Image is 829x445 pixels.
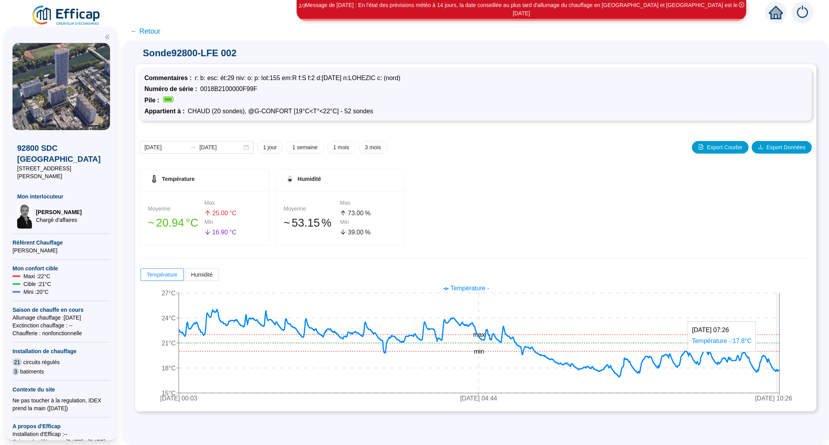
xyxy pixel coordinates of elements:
span: arrow-down [205,229,211,235]
span: Chargé d'affaires [36,216,82,224]
span: home [769,5,783,20]
span: [PERSON_NAME] [12,247,110,254]
span: 25 [212,210,219,216]
img: alerts [792,2,813,23]
span: Allumage chauffage : [DATE] [12,314,110,322]
tspan: 24°C [162,315,176,322]
span: Température - [450,285,489,291]
span: Saison de chauffe en cours [12,306,110,314]
tspan: 15°C [162,390,176,397]
div: Min [340,218,397,226]
button: Export Courbe [692,141,748,154]
span: Mini : 20 °C [23,288,49,296]
div: Moyenne [284,205,340,213]
button: 3 mois [359,141,387,154]
span: arrow-up [205,210,211,216]
span: Numéro de série : [144,86,200,92]
span: Export Données [767,143,806,152]
span: .00 [219,210,228,216]
span: close-circle [739,2,744,7]
tspan: [DATE] 10:26 [755,395,792,402]
span: Installation d'Efficap : -- [12,430,110,438]
span: 16 [212,229,219,236]
span: r: b: esc: ét:29 niv: o: p: lot:155 em:R f:S f:2 d:[DATE] n:LOHEZIC c: (nord) [195,75,400,81]
span: .90 [219,229,228,236]
span: Sonde 92800-LFE 002 [135,47,817,59]
span: % [322,214,332,231]
span: 20 [156,216,169,229]
button: Export Données [752,141,812,154]
div: Message de [DATE] : En l'état des prévisions météo à 14 jours, la date conseillée au plus tard d'... [298,1,745,18]
tspan: max [473,332,485,338]
span: Température [162,176,195,182]
span: Humidité [191,272,213,278]
span: Contexte du site [12,386,110,393]
span: 73 [348,210,355,216]
span: batiments [20,368,44,375]
tspan: [DATE] 04:44 [460,395,497,402]
span: [PERSON_NAME] [36,208,82,216]
input: Date de début [144,143,187,152]
tspan: [DATE] 00:03 [160,395,197,402]
span: 39 [348,229,355,236]
button: 1 jour [257,141,283,154]
span: 21 [12,358,22,366]
span: swap-right [190,144,196,150]
button: 1 semaine [286,141,324,154]
input: Date de fin [199,143,242,152]
img: Chargé d'affaires [17,204,33,229]
span: 󠁾~ [284,214,290,231]
div: Min [205,218,261,226]
span: Installation de chauffage [12,347,110,355]
tspan: 27°C [162,290,176,297]
span: Exctinction chauffage : -- [12,322,110,329]
span: °C [229,209,237,218]
span: [STREET_ADDRESS][PERSON_NAME] [17,164,105,180]
span: .15 [304,216,320,229]
span: Maxi : 22 °C [23,272,50,280]
img: efficap energie logo [31,5,102,27]
span: Commentaires : [144,75,195,81]
span: 󠁾~ [148,214,155,231]
span: CHAUD (20 sondes), @G-CONFORT [19°C<T°<22°C] - 52 sondes [188,108,373,114]
span: 0018B2100000F99F [200,86,257,92]
span: % [365,209,370,218]
div: Ne pas toucher à la regulation, IDEX prend la main ([DATE]) [12,397,110,412]
i: 1 / 3 [299,3,306,9]
span: circuits régulés [23,358,60,366]
span: ← Retour [130,26,160,37]
span: 3 [12,368,19,375]
span: file-image [698,144,704,150]
button: 1 mois [327,141,356,154]
span: Mon confort cible [12,264,110,272]
span: 3 mois [365,143,381,152]
tspan: 21°C [162,340,176,347]
span: download [758,144,763,150]
span: Référent Chauffage [12,239,110,247]
span: 92800 SDC [GEOGRAPHIC_DATA] [17,143,105,164]
span: °C [229,228,237,237]
span: .00 [355,229,363,236]
span: A propos d'Efficap [12,422,110,430]
span: 1 mois [333,143,349,152]
span: Pile : [144,97,162,104]
span: Mon interlocuteur [17,193,105,200]
span: Température [147,272,178,278]
span: .00 [355,210,363,216]
span: Cible : 21 °C [23,280,51,288]
span: to [190,144,196,150]
span: Chaufferie : non fonctionnelle [12,329,110,337]
span: 1 semaine [292,143,318,152]
span: double-left [105,34,110,40]
div: Moyenne [148,205,205,213]
span: °C [186,214,198,231]
div: Max [340,199,397,207]
span: % [365,228,370,237]
span: Humidité [298,176,321,182]
tspan: min [474,348,484,355]
span: .94 [169,216,184,229]
span: 53 [292,216,304,229]
span: Appartient à : [144,108,188,114]
span: arrow-up [340,210,346,216]
div: Max [205,199,261,207]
